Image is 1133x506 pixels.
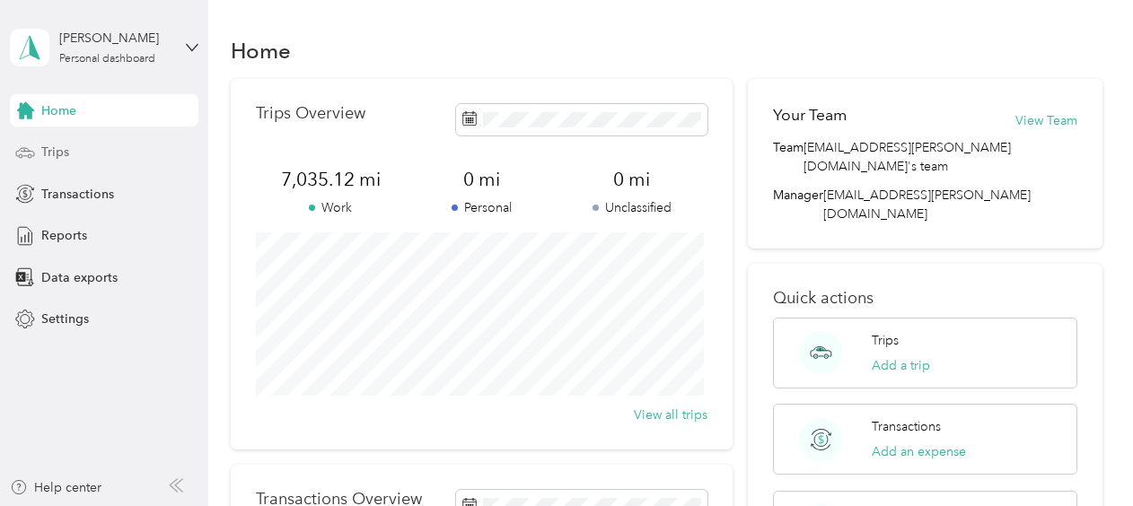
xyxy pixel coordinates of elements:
[773,186,823,223] span: Manager
[41,101,76,120] span: Home
[823,188,1031,222] span: [EMAIL_ADDRESS][PERSON_NAME][DOMAIN_NAME]
[557,198,707,217] p: Unclassified
[1015,111,1077,130] button: View Team
[406,167,557,192] span: 0 mi
[10,478,101,497] button: Help center
[1032,406,1133,506] iframe: Everlance-gr Chat Button Frame
[634,406,707,424] button: View all trips
[872,417,941,436] p: Transactions
[773,289,1076,308] p: Quick actions
[256,198,407,217] p: Work
[872,331,899,350] p: Trips
[773,138,804,176] span: Team
[41,185,114,204] span: Transactions
[59,54,155,65] div: Personal dashboard
[59,29,171,48] div: [PERSON_NAME]
[872,442,966,461] button: Add an expense
[41,143,69,161] span: Trips
[231,41,291,60] h1: Home
[256,167,407,192] span: 7,035.12 mi
[256,104,365,123] p: Trips Overview
[872,356,930,375] button: Add a trip
[41,268,118,287] span: Data exports
[804,138,1076,176] span: [EMAIL_ADDRESS][PERSON_NAME][DOMAIN_NAME]'s team
[773,104,847,126] h2: Your Team
[557,167,707,192] span: 0 mi
[41,310,89,328] span: Settings
[41,226,87,245] span: Reports
[406,198,557,217] p: Personal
